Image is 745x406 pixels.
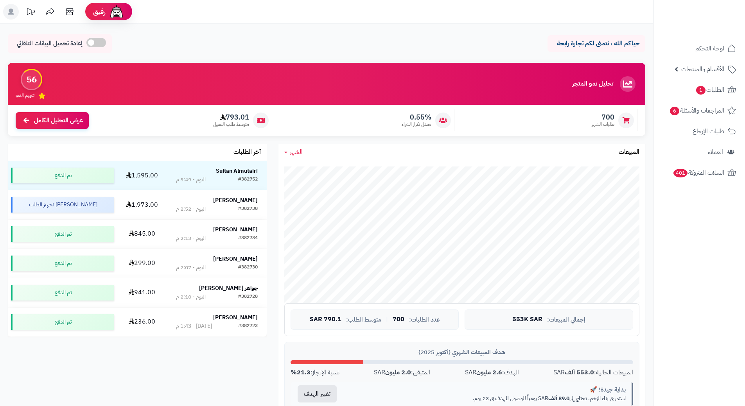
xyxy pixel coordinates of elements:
h3: تحليل نمو المتجر [572,80,613,88]
td: 1,595.00 [117,161,167,190]
span: إعادة تحميل البيانات التلقائي [17,39,83,48]
span: تقييم النمو [16,92,34,99]
strong: [PERSON_NAME] [213,313,258,322]
a: تحديثات المنصة [21,4,40,21]
a: عرض التحليل الكامل [16,112,89,129]
span: 700 [393,316,404,323]
span: الأقسام والمنتجات [681,64,724,75]
div: [DATE] - 1:43 م [176,322,212,330]
span: 700 [592,113,614,122]
td: 236.00 [117,308,167,336]
div: اليوم - 2:52 م [176,205,206,213]
h3: المبيعات [619,149,639,156]
span: 1 [696,86,706,95]
span: رفيق [93,7,106,16]
span: العملاء [708,147,723,157]
span: متوسط طلب العميل [213,121,249,128]
span: عدد الطلبات: [409,317,440,323]
span: 6 [670,107,679,116]
button: تغيير الهدف [298,385,337,402]
div: [PERSON_NAME] تجهيز الطلب [11,197,114,213]
span: الشهر [290,147,303,157]
div: تم الدفع [11,168,114,183]
div: #382734 [238,234,258,242]
a: السلات المتروكة401 [658,163,740,182]
div: تم الدفع [11,314,114,330]
a: طلبات الإرجاع [658,122,740,141]
div: تم الدفع [11,285,114,300]
div: هدف المبيعات الشهري (أكتوبر 2025) [291,348,633,356]
div: اليوم - 2:10 م [176,293,206,301]
span: المراجعات والأسئلة [669,105,724,116]
div: #382728 [238,293,258,301]
span: إجمالي المبيعات: [547,317,585,323]
span: الطلبات [695,84,724,95]
td: 1,973.00 [117,190,167,219]
div: اليوم - 2:07 م [176,264,206,272]
span: لوحة التحكم [695,43,724,54]
strong: Sultan Almutairi [216,167,258,175]
div: المبيعات الحالية: SAR [553,368,633,377]
span: طلبات الشهر [592,121,614,128]
strong: 89.0 ألف [548,394,569,402]
strong: [PERSON_NAME] [213,255,258,263]
span: معدل تكرار الشراء [402,121,431,128]
div: #382738 [238,205,258,213]
p: استمر في بناء الزخم. تحتاج إلى SAR يومياً للوصول للهدف في 23 يوم. [350,395,626,402]
td: 941.00 [117,278,167,307]
td: 845.00 [117,220,167,249]
strong: جواهر [PERSON_NAME] [199,284,258,292]
span: 553K SAR [512,316,542,323]
div: المتبقي: SAR [374,368,430,377]
div: الهدف: SAR [465,368,519,377]
a: المراجعات والأسئلة6 [658,101,740,120]
a: لوحة التحكم [658,39,740,58]
span: 401 [673,169,688,178]
div: نسبة الإنجاز: [291,368,339,377]
strong: [PERSON_NAME] [213,225,258,234]
img: logo-2.png [692,16,738,32]
strong: 2.0 مليون [385,368,411,377]
span: 0.55% [402,113,431,122]
span: | [386,317,388,322]
span: 793.01 [213,113,249,122]
a: الطلبات1 [658,80,740,99]
td: 299.00 [117,249,167,278]
h3: آخر الطلبات [233,149,261,156]
div: #382752 [238,176,258,184]
img: ai-face.png [109,4,124,20]
div: اليوم - 3:49 م [176,176,206,184]
a: العملاء [658,143,740,161]
span: عرض التحليل الكامل [34,116,83,125]
strong: 2.6 مليون [476,368,502,377]
strong: 21.3% [291,368,311,377]
div: تم الدفع [11,256,114,271]
div: بداية جيدة! 🚀 [350,386,626,394]
div: تم الدفع [11,226,114,242]
span: 790.1 SAR [310,316,341,323]
a: الشهر [284,148,303,157]
p: حياكم الله ، نتمنى لكم تجارة رابحة [553,39,639,48]
div: اليوم - 2:13 م [176,234,206,242]
strong: 553.0 ألف [565,368,594,377]
div: #382723 [238,322,258,330]
span: طلبات الإرجاع [693,126,724,137]
span: متوسط الطلب: [346,317,381,323]
span: السلات المتروكة [673,167,724,178]
strong: [PERSON_NAME] [213,196,258,204]
div: #382730 [238,264,258,272]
